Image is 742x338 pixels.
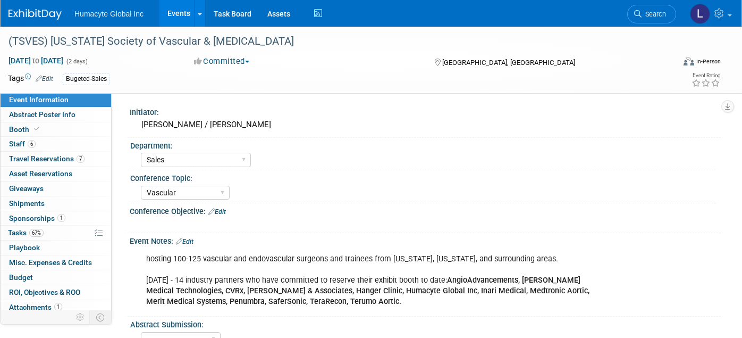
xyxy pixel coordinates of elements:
[615,55,721,71] div: Event Format
[130,138,716,151] div: Department:
[138,117,713,133] div: [PERSON_NAME] / [PERSON_NAME]
[146,276,589,306] b: AngioAdvancements, [PERSON_NAME] Medical Technologies, CVRx, [PERSON_NAME] & Associates, Hanger C...
[1,226,111,240] a: Tasks67%
[8,56,64,65] span: [DATE] [DATE]
[130,203,721,217] div: Conference Objective:
[34,126,39,132] i: Booth reservation complete
[9,169,72,178] span: Asset Reservations
[9,273,33,282] span: Budget
[1,93,111,107] a: Event Information
[627,5,676,23] a: Search
[190,56,254,67] button: Committed
[54,303,62,311] span: 1
[1,241,111,255] a: Playbook
[130,104,721,118] div: Initiator:
[1,137,111,151] a: Staff6
[684,57,694,65] img: Format-Inperson.png
[139,249,606,312] div: hosting 100-125 vascular and endovascular surgeons and trainees from [US_STATE], [US_STATE], and ...
[696,57,721,65] div: In-Person
[1,211,111,226] a: Sponsorships1
[690,4,710,24] img: Linda Hamilton
[1,255,111,270] a: Misc. Expenses & Credits
[130,170,716,184] div: Conference Topic:
[1,167,111,181] a: Asset Reservations
[130,317,716,330] div: Abstract Submission:
[31,56,41,65] span: to
[1,285,111,300] a: ROI, Objectives & ROO
[29,229,44,237] span: 67%
[57,214,65,222] span: 1
[8,73,53,85] td: Tags
[9,9,62,20] img: ExhibitDay
[1,152,111,166] a: Travel Reservations7
[36,75,53,83] a: Edit
[9,95,69,104] span: Event Information
[9,243,40,252] span: Playbook
[1,196,111,211] a: Shipments
[692,73,720,78] div: Event Rating
[63,73,110,85] div: Bugeted-Sales
[28,140,36,148] span: 6
[65,58,88,65] span: (2 days)
[9,303,62,311] span: Attachments
[9,139,36,148] span: Staff
[8,228,44,237] span: Tasks
[9,258,92,267] span: Misc. Expenses & Credits
[9,288,80,296] span: ROI, Objectives & ROO
[9,154,85,163] span: Travel Reservations
[9,110,75,119] span: Abstract Poster Info
[9,125,41,134] span: Booth
[90,310,112,324] td: Toggle Event Tabs
[176,238,193,245] a: Edit
[77,155,85,163] span: 7
[71,310,90,324] td: Personalize Event Tab Strip
[9,184,44,193] span: Giveaways
[208,208,226,216] a: Edit
[74,10,144,18] span: Humacyte Global Inc
[9,214,65,222] span: Sponsorships
[642,10,666,18] span: Search
[1,300,111,315] a: Attachments1
[442,59,575,67] span: [GEOGRAPHIC_DATA], [GEOGRAPHIC_DATA]
[1,108,111,122] a: Abstract Poster Info
[1,122,111,137] a: Booth
[1,182,111,196] a: Giveaways
[9,199,45,208] span: Shipments
[5,32,660,51] div: (TSVES) [US_STATE] Society of Vascular & [MEDICAL_DATA]
[1,270,111,285] a: Budget
[130,233,721,247] div: Event Notes:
